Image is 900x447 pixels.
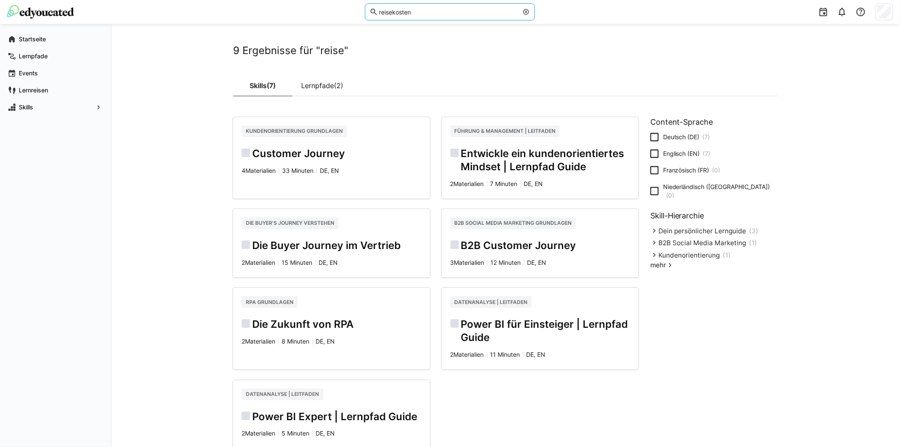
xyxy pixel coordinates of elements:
span: Datenanalyse | Leitfaden [246,391,319,397]
span: (1) [749,239,758,247]
span: (0) [712,166,721,174]
h2: Entwickle ein kundenorientiertes Mindset | Lernpfad Guide [450,147,630,174]
span: RPA Grundlagen [246,298,293,305]
h3: Content-Sprache [650,117,778,127]
a: Skills(7) [233,75,293,96]
span: B2B Social Media Marketing Grundlagen [454,220,572,226]
h2: B2B Customer Journey [450,239,630,252]
span: (7) [703,133,710,140]
span: 11 Minuten [490,351,520,358]
h2: 9 Ergebnisse für "reise" [233,44,778,57]
span: 3 Materialien [450,259,484,266]
span: mehr [650,261,666,269]
span: 12 Minuten [491,259,521,266]
span: Führung & Management | Leitfaden [454,128,555,134]
span: Die Buyer's Journey verstehen [246,220,334,226]
span: Englisch (EN) [663,149,711,158]
a: Lernpfade(2) [293,75,352,96]
span: 7 Minuten [490,180,518,187]
span: de, en [319,259,338,266]
span: (7) [703,150,711,157]
h3: Skill-Hierarchie [650,211,778,221]
span: Niederländisch ([GEOGRAPHIC_DATA]) [663,183,778,200]
span: 2 Materialien [242,338,275,345]
span: 2 Materialien [450,180,484,187]
span: B2B Social Media Marketing [659,239,746,247]
span: de, en [320,167,339,174]
span: 2 Materialien [242,430,275,437]
input: Skills und Lernpfade durchsuchen… [378,8,518,16]
span: de, en [527,259,547,266]
span: (3) [749,227,759,235]
span: (1) [723,251,731,259]
span: Kundenorientierung Grundlagen [246,128,343,134]
span: (7) [267,82,276,89]
h2: Power BI für Einsteiger | Lernpfad Guide [450,318,630,344]
h2: Die Buyer Journey im Vertrieb [242,239,422,252]
span: Kundenorientierung [659,251,720,259]
span: Dein persönlicher Lernguide [659,227,746,235]
span: (0) [666,192,674,199]
span: Datenanalyse | Leitfaden [454,298,527,305]
span: 15 Minuten [282,259,312,266]
span: Deutsch (DE) [663,133,710,141]
h2: Customer Journey [242,147,422,160]
span: 2 Materialien [242,259,275,266]
span: de, en [316,430,335,437]
span: 8 Minuten [282,338,309,345]
span: (2) [334,82,344,89]
span: de, en [316,338,335,345]
span: de, en [527,351,546,358]
span: 33 Minuten [282,167,313,174]
h2: Power BI Expert | Lernpfad Guide [242,410,422,424]
span: de, en [524,180,543,187]
span: Französisch (FR) [663,166,721,175]
span: 5 Minuten [282,430,309,437]
span: 2 Materialien [450,351,484,358]
h2: Die Zukunft von RPA [242,318,422,331]
span: 4 Materialien [242,167,276,174]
